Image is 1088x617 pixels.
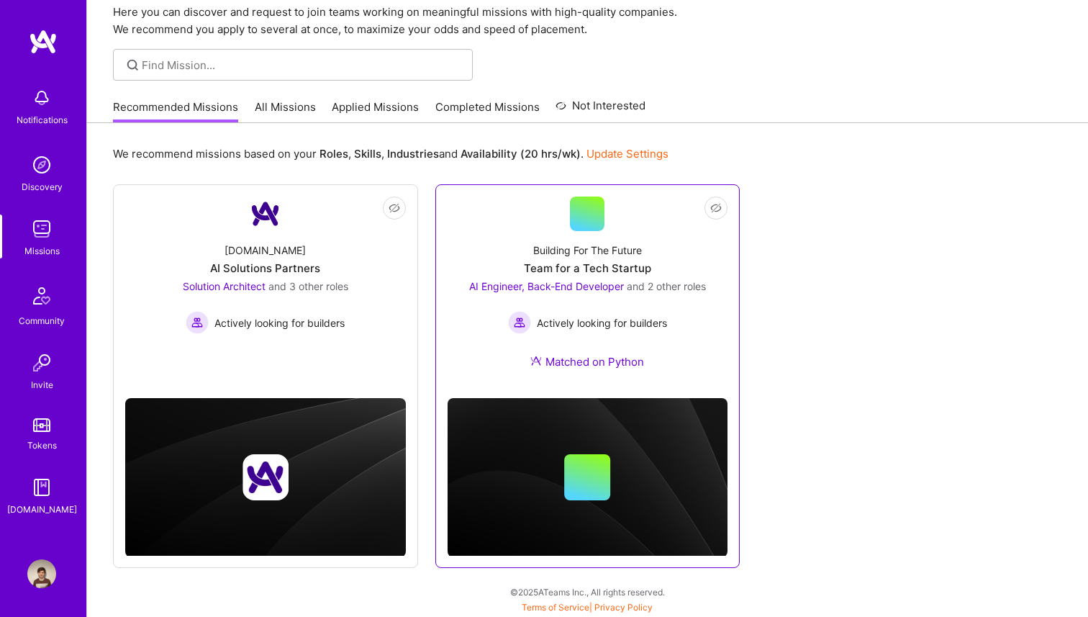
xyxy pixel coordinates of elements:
input: Find Mission... [142,58,462,73]
span: Solution Architect [183,280,266,292]
i: icon SearchGrey [124,57,141,73]
img: bell [27,84,56,112]
span: | [522,602,653,613]
a: Privacy Policy [594,602,653,613]
img: guide book [27,473,56,502]
div: Matched on Python [530,354,644,369]
a: Update Settings [586,147,668,161]
div: Discovery [22,179,63,194]
p: Here you can discover and request to join teams working on meaningful missions with high-quality ... [113,4,1062,38]
img: User Avatar [27,559,56,588]
div: Team for a Tech Startup [524,261,651,276]
div: Missions [24,243,60,258]
a: Building For The FutureTeam for a Tech StartupAI Engineer, Back-End Developer and 2 other rolesAc... [448,197,728,387]
p: We recommend missions based on your , , and . [113,146,668,161]
a: Applied Missions [332,99,419,123]
b: Industries [387,147,439,161]
a: Company Logo[DOMAIN_NAME]AI Solutions PartnersSolution Architect and 3 other rolesActively lookin... [125,197,406,371]
img: Company Logo [248,197,283,231]
img: Ateam Purple Icon [530,355,542,366]
i: icon EyeClosed [389,202,400,214]
b: Roles [319,147,348,161]
img: tokens [33,418,50,432]
img: Actively looking for builders [508,311,531,334]
div: Invite [31,377,53,392]
div: Tokens [27,438,57,453]
img: logo [29,29,58,55]
img: Community [24,279,59,313]
img: cover [448,398,728,557]
div: [DOMAIN_NAME] [7,502,77,517]
div: Building For The Future [533,243,642,258]
span: Actively looking for builders [214,315,345,330]
div: Notifications [17,112,68,127]
span: AI Engineer, Back-End Developer [469,280,624,292]
div: AI Solutions Partners [210,261,320,276]
div: Community [19,313,65,328]
b: Availability (20 hrs/wk) [461,147,581,161]
span: Actively looking for builders [537,315,667,330]
span: and 3 other roles [268,280,348,292]
img: discovery [27,150,56,179]
span: and 2 other roles [627,280,706,292]
a: Completed Missions [435,99,540,123]
img: cover [125,398,406,557]
img: Actively looking for builders [186,311,209,334]
a: Terms of Service [522,602,589,613]
a: User Avatar [24,559,60,588]
div: © 2025 ATeams Inc., All rights reserved. [86,574,1088,610]
i: icon EyeClosed [710,202,722,214]
b: Skills [354,147,381,161]
a: Recommended Missions [113,99,238,123]
a: All Missions [255,99,316,123]
a: Not Interested [556,97,645,123]
img: Invite [27,348,56,377]
img: Company logo [242,454,289,500]
img: teamwork [27,215,56,243]
div: [DOMAIN_NAME] [225,243,306,258]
